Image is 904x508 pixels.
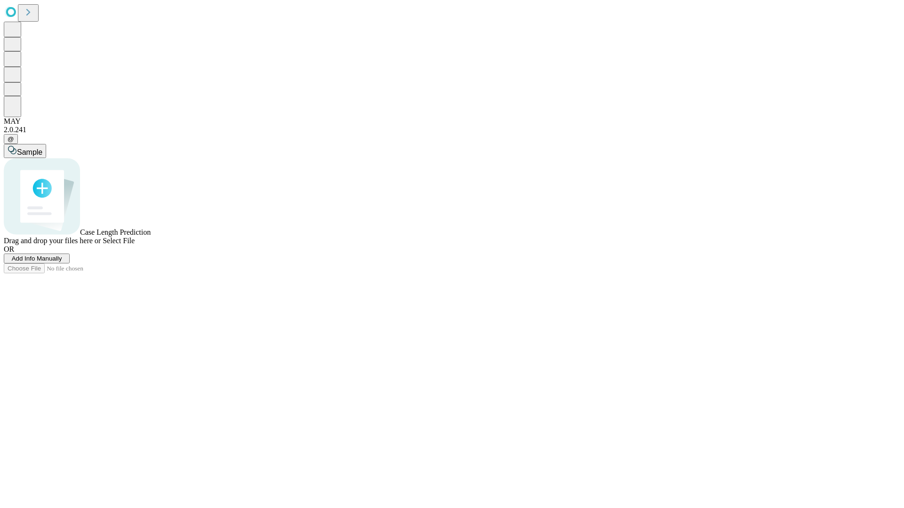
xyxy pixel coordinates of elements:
span: Add Info Manually [12,255,62,262]
span: Drag and drop your files here or [4,237,101,245]
span: Select File [103,237,135,245]
span: Sample [17,148,42,156]
span: OR [4,245,14,253]
button: Add Info Manually [4,254,70,263]
button: Sample [4,144,46,158]
span: @ [8,135,14,143]
button: @ [4,134,18,144]
span: Case Length Prediction [80,228,151,236]
div: MAY [4,117,900,126]
div: 2.0.241 [4,126,900,134]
